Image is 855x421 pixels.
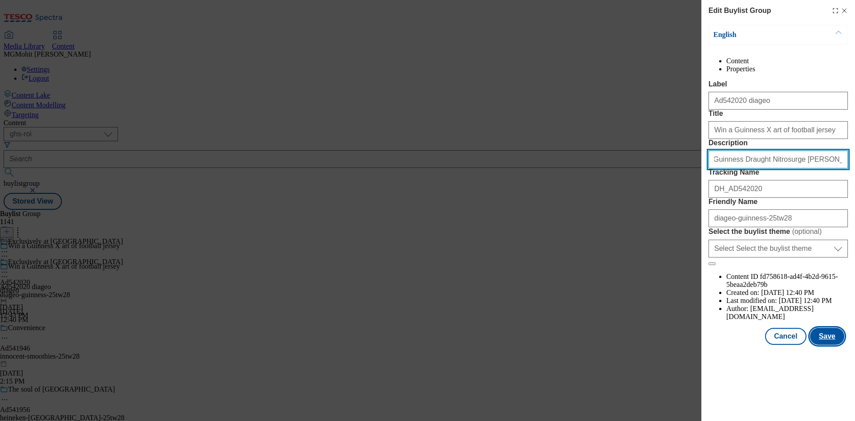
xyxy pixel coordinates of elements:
p: English [713,30,807,39]
input: Enter Label [708,92,848,110]
input: Enter Title [708,121,848,139]
label: Title [708,110,848,118]
li: Properties [726,65,848,73]
button: Save [810,328,844,345]
li: Author: [726,305,848,321]
li: Created on: [726,289,848,297]
span: [DATE] 12:40 PM [761,289,814,296]
label: Friendly Name [708,198,848,206]
li: Content [726,57,848,65]
button: Cancel [765,328,806,345]
label: Label [708,80,848,88]
span: [DATE] 12:40 PM [779,297,832,304]
li: Last modified on: [726,297,848,305]
input: Enter Tracking Name [708,180,848,198]
input: Enter Friendly Name [708,209,848,227]
li: Content ID [726,273,848,289]
input: Enter Description [708,151,848,168]
label: Description [708,139,848,147]
label: Tracking Name [708,168,848,176]
label: Select the buylist theme [708,227,848,236]
span: ( optional ) [792,228,822,235]
h4: Edit Buylist Group [708,5,771,16]
span: fd758618-ad4f-4b2d-9615-5beaa2deb79b [726,273,838,288]
span: [EMAIL_ADDRESS][DOMAIN_NAME] [726,305,814,320]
